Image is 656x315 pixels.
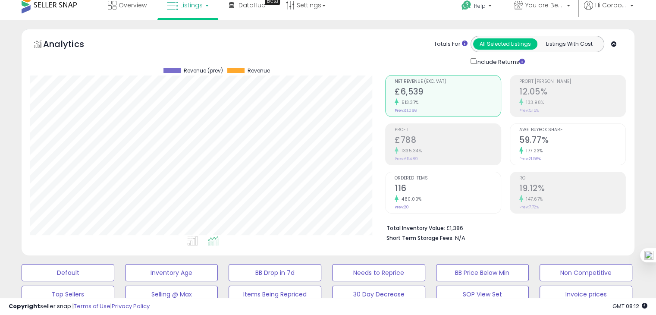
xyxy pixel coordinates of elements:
[74,302,110,310] a: Terms of Use
[119,1,147,9] span: Overview
[436,264,529,281] button: BB Price Below Min
[464,57,535,66] div: Include Returns
[474,2,486,9] span: Help
[184,68,223,74] span: Revenue (prev)
[612,302,647,310] span: 2025-10-6 08:12 GMT
[386,222,619,233] li: £1,386
[229,264,321,281] button: BB Drop in 7d
[9,302,150,311] div: seller snap | |
[386,234,454,242] b: Short Term Storage Fees:
[519,79,625,84] span: Profit [PERSON_NAME]
[395,135,501,147] h2: £788
[395,205,409,210] small: Prev: 20
[519,87,625,98] h2: 12.05%
[125,264,218,281] button: Inventory Age
[519,108,539,113] small: Prev: 5.15%
[519,183,625,195] h2: 19.12%
[399,196,422,202] small: 480.00%
[229,286,321,303] button: Items Being Repriced
[519,128,625,132] span: Avg. Buybox Share
[43,38,101,52] h5: Analytics
[22,286,114,303] button: Top Sellers
[644,251,653,260] img: one_i.png
[540,286,632,303] button: Invoice prices
[455,234,465,242] span: N/A
[434,40,468,48] div: Totals For
[473,38,537,50] button: All Selected Listings
[386,224,445,232] b: Total Inventory Value:
[399,148,422,154] small: 1335.34%
[395,176,501,181] span: Ordered Items
[399,99,419,106] small: 513.37%
[519,135,625,147] h2: 59.77%
[9,302,40,310] strong: Copyright
[395,79,501,84] span: Net Revenue (Exc. VAT)
[584,1,634,20] a: Hi Corporate
[436,286,529,303] button: SOP View Set
[22,264,114,281] button: Default
[395,183,501,195] h2: 116
[112,302,150,310] a: Privacy Policy
[523,148,543,154] small: 177.23%
[519,176,625,181] span: ROI
[519,205,539,210] small: Prev: 7.72%
[395,108,417,113] small: Prev: £1,066
[537,38,601,50] button: Listings With Cost
[540,264,632,281] button: Non Competitive
[519,156,541,161] small: Prev: 21.56%
[395,128,501,132] span: Profit
[595,1,628,9] span: Hi Corporate
[248,68,270,74] span: Revenue
[332,264,425,281] button: Needs to Reprice
[239,1,266,9] span: DataHub
[180,1,203,9] span: Listings
[395,87,501,98] h2: £6,539
[125,286,218,303] button: Selling @ Max
[523,196,543,202] small: 147.67%
[332,286,425,303] button: 30 Day Decrease
[523,99,544,106] small: 133.98%
[395,156,418,161] small: Prev: £54.89
[525,1,564,9] span: You are Beautiful ([GEOGRAPHIC_DATA])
